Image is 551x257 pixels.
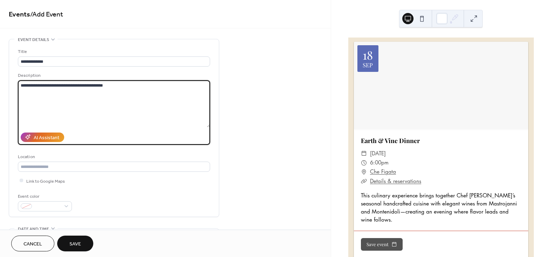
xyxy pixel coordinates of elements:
div: Sep [363,62,373,68]
button: Save [57,236,93,251]
span: Cancel [23,241,42,248]
div: Title [18,48,209,55]
div: ​ [361,177,367,186]
span: [DATE] [370,149,386,158]
a: Events [9,8,30,21]
span: Event details [18,36,49,43]
span: Date and time [18,225,49,233]
div: ​ [361,149,367,158]
div: Location [18,153,209,161]
div: Event color [18,193,70,200]
span: Save [69,241,81,248]
span: 6:00pm [370,158,389,167]
a: Che Figata [370,167,396,176]
div: Description [18,72,209,79]
button: Cancel [11,236,54,251]
div: ​ [361,158,367,167]
div: ​ [361,167,367,176]
button: Save event [361,238,403,251]
div: AI Assistant [34,134,59,141]
div: 18 [363,49,373,61]
span: Link to Google Maps [26,177,65,185]
a: Details & reservations [370,178,421,184]
div: This culinary experience brings together Chef [PERSON_NAME]’s seasonal handcrafted cuisine with e... [354,191,528,224]
span: / Add Event [30,8,63,21]
button: AI Assistant [21,133,64,142]
a: Earth & Vine Dinner [361,136,420,144]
